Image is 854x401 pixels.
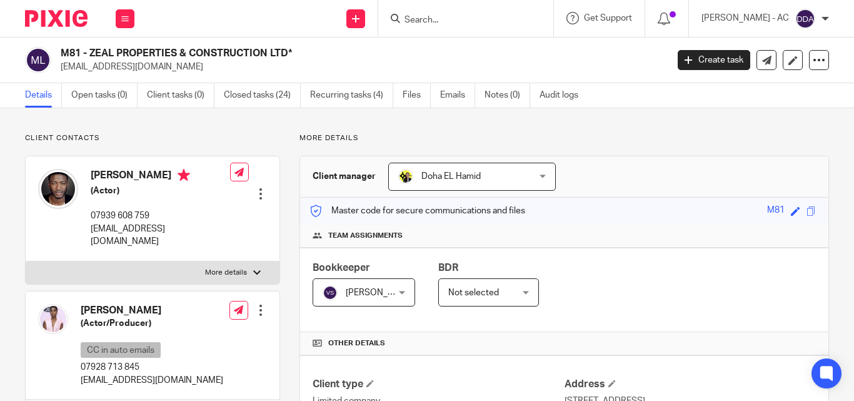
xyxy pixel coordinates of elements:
p: Client contacts [25,133,280,143]
span: Doha EL Hamid [421,172,481,181]
p: [EMAIL_ADDRESS][DOMAIN_NAME] [81,374,223,387]
span: Get Support [584,14,632,23]
a: Client tasks (0) [147,83,214,108]
img: Zackary%20Momoh%20-%20y.jpeg [38,169,78,209]
a: Audit logs [540,83,588,108]
p: Master code for secure communications and files [309,205,525,217]
h5: (Actor/Producer) [81,317,223,330]
p: [PERSON_NAME] - AC [701,12,789,24]
p: CC in auto emails [81,342,161,358]
h5: (Actor) [91,185,230,197]
p: 07939 608 759 [91,210,230,222]
p: More details [205,268,247,278]
p: [EMAIL_ADDRESS][DOMAIN_NAME] [61,61,659,73]
i: Primary [178,169,190,181]
span: Team assignments [328,231,403,241]
span: Other details [328,338,385,348]
a: Files [403,83,431,108]
a: Create task [678,50,750,70]
span: [PERSON_NAME] [346,288,414,297]
h2: M81 - ZEAL PROPERTIES & CONSTRUCTION LTD* [61,47,540,60]
p: [EMAIL_ADDRESS][DOMAIN_NAME] [91,223,230,248]
img: Pixie [25,10,88,27]
img: svg%3E [25,47,51,73]
input: Search [403,15,516,26]
img: svg%3E [323,285,338,300]
h4: [PERSON_NAME] [81,304,223,317]
img: Doha-Starbridge.jpg [398,169,413,184]
a: Recurring tasks (4) [310,83,393,108]
a: Open tasks (0) [71,83,138,108]
a: Notes (0) [485,83,530,108]
a: Closed tasks (24) [224,83,301,108]
h3: Client manager [313,170,376,183]
span: Not selected [448,288,499,297]
img: svg%3E [795,9,815,29]
img: Lashana%20Lynch.jpg [38,304,68,334]
span: BDR [438,263,458,273]
span: Bookkeeper [313,263,370,273]
a: Details [25,83,62,108]
div: M81 [767,204,785,218]
h4: [PERSON_NAME] [91,169,230,185]
h4: Client type [313,378,564,391]
p: More details [299,133,829,143]
a: Emails [440,83,475,108]
h4: Address [565,378,816,391]
p: 07928 713 845 [81,361,223,373]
